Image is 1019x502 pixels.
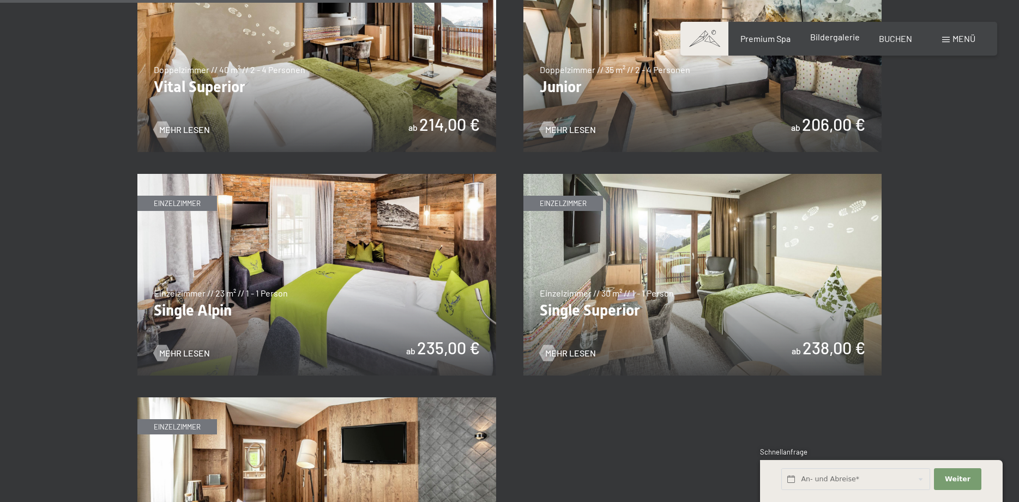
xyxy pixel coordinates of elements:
a: Premium Spa [740,33,791,44]
a: Single Alpin [137,174,496,181]
span: Mehr Lesen [159,124,210,136]
span: Mehr Lesen [545,124,596,136]
a: Mehr Lesen [154,347,210,359]
a: BUCHEN [879,33,912,44]
a: Mehr Lesen [540,347,596,359]
span: Weiter [945,474,970,484]
span: Menü [952,33,975,44]
span: Mehr Lesen [159,347,210,359]
a: Single Superior [523,174,882,181]
a: Single Relax [137,398,496,404]
img: Single Alpin [137,174,496,376]
a: Mehr Lesen [154,124,210,136]
button: Weiter [934,468,981,491]
span: Mehr Lesen [545,347,596,359]
span: Schnellanfrage [760,447,807,456]
img: Single Superior [523,174,882,376]
a: Mehr Lesen [540,124,596,136]
a: Bildergalerie [810,32,860,42]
